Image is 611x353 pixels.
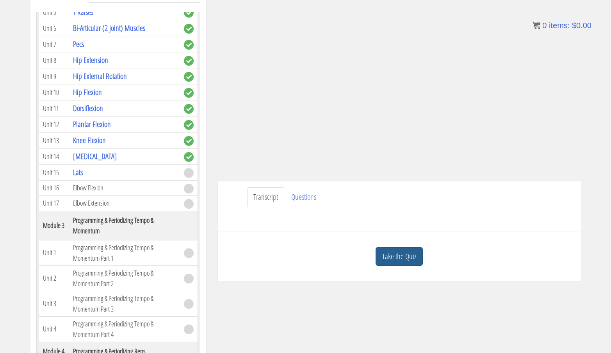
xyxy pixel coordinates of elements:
th: Module 3 [39,211,69,240]
span: complete [184,56,194,66]
a: Dorsiflexion [73,103,103,113]
a: Hip External Rotation [73,71,127,81]
a: Take the Quiz [376,247,423,266]
a: Transcript [247,187,284,207]
a: Lats [73,167,83,177]
td: Unit 8 [39,52,69,68]
a: Hip Extension [73,55,108,65]
span: complete [184,120,194,130]
a: Questions [285,187,322,207]
a: Hip Flexion [73,87,102,97]
span: $ [572,21,576,30]
td: Unit 15 [39,165,69,181]
bdi: 0.00 [572,21,591,30]
td: Unit 12 [39,116,69,133]
span: complete [184,40,194,50]
span: 0 [542,21,547,30]
td: Unit 13 [39,133,69,149]
a: Bi-Articular (2 Joint) Muscles [73,23,145,33]
span: complete [184,104,194,114]
td: Programming & Periodizing Tempo & Momentum Part 4 [69,316,180,342]
td: Programming & Periodizing Tempo & Momentum Part 2 [69,265,180,291]
img: icon11.png [533,22,540,29]
td: Unit 5 [39,4,69,20]
td: Unit 1 [39,240,69,265]
td: Unit 7 [39,36,69,52]
a: 0 items: $0.00 [533,21,591,30]
a: [MEDICAL_DATA] [73,151,117,161]
span: complete [184,136,194,146]
td: Programming & Periodizing Tempo & Momentum Part 1 [69,240,180,265]
a: Plantar Flexion [73,119,111,129]
td: Programming & Periodizing Tempo & Momentum Part 3 [69,291,180,316]
a: Knee Flexion [73,135,106,145]
td: Unit 16 [39,181,69,196]
span: items: [549,21,570,30]
td: Unit 6 [39,20,69,36]
td: Unit 14 [39,149,69,165]
td: Elbow Flexion [69,181,180,196]
th: Programming & Periodizing Tempo & Momentum [69,211,180,240]
a: Y Raises [73,7,93,17]
td: Unit 2 [39,265,69,291]
td: Unit 3 [39,291,69,316]
td: Unit 17 [39,195,69,211]
span: complete [184,88,194,98]
td: Unit 4 [39,316,69,342]
span: complete [184,24,194,34]
span: complete [184,72,194,82]
td: Unit 10 [39,84,69,100]
td: Elbow Extension [69,195,180,211]
span: complete [184,152,194,162]
td: Unit 11 [39,100,69,116]
a: Pecs [73,39,84,49]
span: complete [184,8,194,18]
td: Unit 9 [39,68,69,84]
